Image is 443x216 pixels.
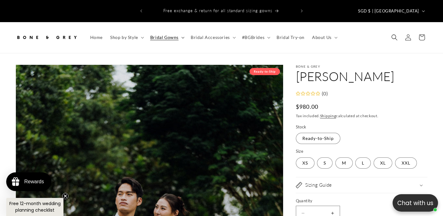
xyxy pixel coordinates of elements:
summary: Search [388,31,401,44]
a: Write a review [41,36,69,41]
label: L [355,157,371,169]
a: Shipping [320,113,336,118]
span: Bridal Try-on [277,35,305,40]
label: XXL [395,157,417,169]
label: M [335,157,353,169]
h1: [PERSON_NAME] [296,68,427,84]
span: Bridal Gowns [150,35,179,40]
button: Write a review [371,9,412,20]
div: Rewards [24,179,44,185]
legend: Stock [296,124,307,130]
div: (0) [320,89,328,98]
span: Bridal Accessories [191,35,230,40]
span: Free 12-month wedding planning checklist [9,200,61,213]
span: SGD $ | [GEOGRAPHIC_DATA] [358,8,419,14]
summary: About Us [308,31,340,44]
span: About Us [312,35,332,40]
span: #BGBrides [242,35,264,40]
a: Bridal Try-on [273,31,308,44]
button: Previous announcement [134,5,148,17]
a: Home [86,31,106,44]
span: $980.00 [296,103,319,111]
span: Home [90,35,103,40]
label: XS [296,157,315,169]
legend: Size [296,148,304,155]
label: S [317,157,333,169]
p: Bone & Grey [296,65,427,68]
button: SGD $ | [GEOGRAPHIC_DATA] [354,5,427,17]
summary: #BGBrides [238,31,273,44]
div: Free 12-month wedding planning checklistClose teaser [6,198,63,216]
summary: Sizing Guide [296,177,427,193]
button: Next announcement [295,5,309,17]
summary: Bridal Gowns [147,31,187,44]
summary: Bridal Accessories [187,31,238,44]
a: Bone and Grey Bridal [13,28,80,47]
span: Free exchange & return for all standard sizing gowns [163,8,273,13]
button: Open chatbox [393,194,438,212]
button: Close teaser [62,193,68,199]
span: Shop by Style [110,35,138,40]
label: Ready-to-Ship [296,133,340,144]
summary: Shop by Style [106,31,147,44]
div: Tax included. calculated at checkout. [296,113,427,119]
label: XL [374,157,392,169]
img: Bone and Grey Bridal [16,31,78,44]
p: Chat with us [393,199,438,208]
h2: Sizing Guide [305,182,332,188]
label: Quantity [296,198,427,204]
